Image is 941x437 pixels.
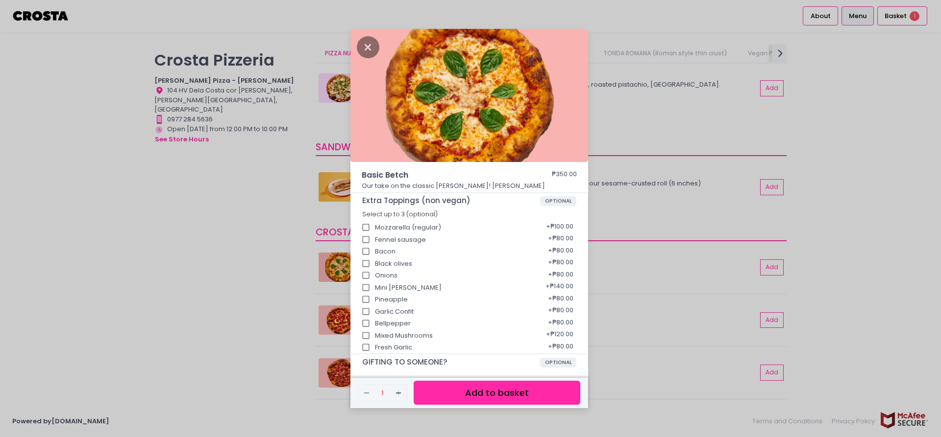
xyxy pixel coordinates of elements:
div: + ₱140.00 [542,278,576,297]
p: Our take on the classic [PERSON_NAME]! [PERSON_NAME] [362,181,577,191]
div: ₱350.00 [552,169,577,181]
div: + ₱80.00 [545,266,576,285]
div: + ₱80.00 [545,242,576,261]
span: Select up to 3 (optional) [362,210,438,218]
span: GIFTING TO SOMEONE? [362,358,540,367]
img: Basic Betch [350,29,588,162]
button: Add to basket [414,381,580,405]
div: + ₱80.00 [545,338,576,357]
div: + ₱80.00 [545,254,576,273]
div: + ₱80.00 [545,230,576,249]
span: OPTIONAL [540,196,577,206]
div: + ₱80.00 [545,302,576,321]
div: + ₱100.00 [543,218,576,237]
span: Extra Toppings (non vegan) [362,196,540,205]
span: OPTIONAL [540,358,577,368]
div: + ₱120.00 [543,326,576,345]
div: + ₱80.00 [545,290,576,309]
div: + ₱80.00 [545,314,576,333]
div: If you're buying multiple pizzas please tick this upgrade for EVERY pizza [362,368,577,383]
span: Basic Betch [362,169,523,181]
button: Close [357,42,379,51]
